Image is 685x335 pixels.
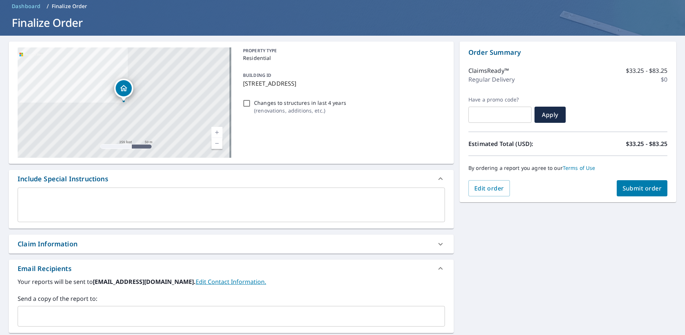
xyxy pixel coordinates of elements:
div: Email Recipients [9,260,454,277]
div: Claim Information [18,239,77,249]
p: Estimated Total (USD): [468,139,568,148]
a: EditContactInfo [196,278,266,286]
p: $33.25 - $83.25 [626,139,667,148]
li: / [47,2,49,11]
span: Submit order [623,184,662,192]
span: Dashboard [12,3,41,10]
p: ( renovations, additions, etc. ) [254,107,346,114]
label: Send a copy of the report to: [18,294,445,303]
p: Regular Delivery [468,75,515,84]
span: Apply [540,111,560,119]
div: Dropped pin, building 1, Residential property, 770 Grenville Cir Erie, CO 80516 [114,79,133,101]
button: Edit order [468,180,510,196]
div: Email Recipients [18,264,72,274]
label: Your reports will be sent to [18,277,445,286]
p: Finalize Order [52,3,87,10]
p: Order Summary [468,47,667,57]
div: Include Special Instructions [18,174,108,184]
button: Apply [534,107,566,123]
label: Have a promo code? [468,96,532,103]
p: BUILDING ID [243,72,271,78]
nav: breadcrumb [9,0,676,12]
h1: Finalize Order [9,15,676,30]
div: Include Special Instructions [9,170,454,188]
b: [EMAIL_ADDRESS][DOMAIN_NAME]. [93,278,196,286]
button: Submit order [617,180,668,196]
a: Current Level 17, Zoom Out [211,138,222,149]
p: Changes to structures in last 4 years [254,99,346,107]
p: PROPERTY TYPE [243,47,442,54]
a: Terms of Use [563,164,595,171]
p: $0 [661,75,667,84]
a: Dashboard [9,0,44,12]
p: Residential [243,54,442,62]
p: ClaimsReady™ [468,66,509,75]
a: Current Level 17, Zoom In [211,127,222,138]
span: Edit order [474,184,504,192]
p: $33.25 - $83.25 [626,66,667,75]
div: Claim Information [9,235,454,253]
p: [STREET_ADDRESS] [243,79,442,88]
p: By ordering a report you agree to our [468,165,667,171]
